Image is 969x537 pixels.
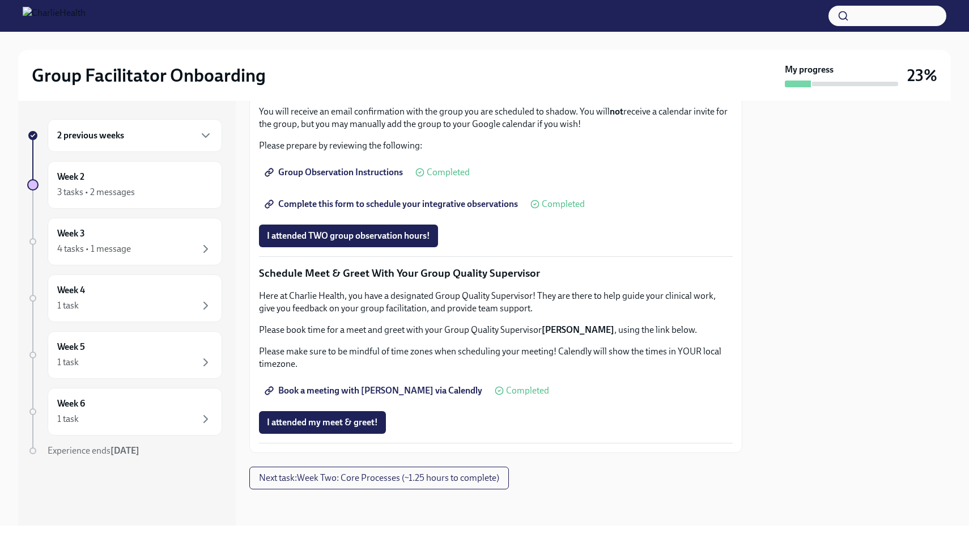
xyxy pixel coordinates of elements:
strong: not [610,106,623,117]
p: Please make sure to be mindful of time zones when scheduling your meeting! Calendly will show the... [259,345,733,370]
a: Week 41 task [27,274,222,322]
h6: Week 5 [57,341,85,353]
span: I attended my meet & greet! [267,417,378,428]
span: Completed [542,200,585,209]
span: Book a meeting with [PERSON_NAME] via Calendly [267,385,482,396]
span: I attended TWO group observation hours! [267,230,430,242]
h2: Group Facilitator Onboarding [32,64,266,87]
strong: [PERSON_NAME] [542,324,614,335]
strong: My progress [785,64,834,76]
p: Please prepare by reviewing the following: [259,139,733,152]
h6: Week 2 [57,171,84,183]
span: Experience ends [48,445,139,456]
div: 3 tasks • 2 messages [57,186,135,198]
h6: Week 3 [57,227,85,240]
h6: Week 4 [57,284,85,297]
a: Week 61 task [27,388,222,435]
p: Here at Charlie Health, you have a designated Group Quality Supervisor! They are there to help gu... [259,290,733,315]
span: Next task : Week Two: Core Processes (~1.25 hours to complete) [259,472,499,484]
h6: Week 6 [57,398,85,410]
span: Complete this form to schedule your integrative observations [267,198,518,210]
button: Next task:Week Two: Core Processes (~1.25 hours to complete) [249,467,509,489]
div: 1 task [57,356,79,369]
span: Completed [427,168,470,177]
div: 1 task [57,299,79,312]
h3: 23% [907,65,937,86]
a: Week 23 tasks • 2 messages [27,161,222,209]
button: I attended TWO group observation hours! [259,225,438,247]
strong: [DATE] [110,445,139,456]
div: 1 task [57,413,79,425]
div: 2 previous weeks [48,119,222,152]
div: 4 tasks • 1 message [57,243,131,255]
p: Schedule Meet & Greet With Your Group Quality Supervisor [259,266,733,281]
a: Week 34 tasks • 1 message [27,218,222,265]
p: Please book time for a meet and greet with your Group Quality Supervisor , using the link below. [259,324,733,336]
img: CharlieHealth [23,7,86,25]
h6: 2 previous weeks [57,129,124,142]
span: Group Observation Instructions [267,167,403,178]
a: Complete this form to schedule your integrative observations [259,193,526,215]
button: I attended my meet & greet! [259,411,386,434]
a: Group Observation Instructions [259,161,411,184]
p: You will receive an email confirmation with the group you are scheduled to shadow. You will recei... [259,105,733,130]
a: Week 51 task [27,331,222,379]
a: Book a meeting with [PERSON_NAME] via Calendly [259,379,490,402]
span: Completed [506,386,549,395]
